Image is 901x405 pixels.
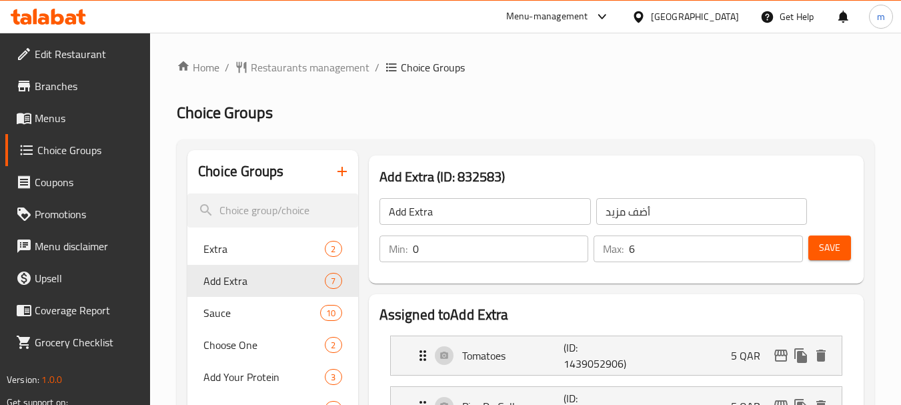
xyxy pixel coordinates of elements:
[877,9,885,24] span: m
[462,348,564,364] p: Tomatoes
[35,270,140,286] span: Upsell
[321,307,341,320] span: 10
[5,230,151,262] a: Menu disclaimer
[35,46,140,62] span: Edit Restaurant
[379,305,853,325] h2: Assigned to Add Extra
[37,142,140,158] span: Choice Groups
[187,297,357,329] div: Sauce10
[325,337,341,353] div: Choices
[5,294,151,326] a: Coverage Report
[379,166,853,187] h3: Add Extra (ID: 832583)
[506,9,588,25] div: Menu-management
[325,243,341,256] span: 2
[325,369,341,385] div: Choices
[35,110,140,126] span: Menus
[177,59,219,75] a: Home
[5,38,151,70] a: Edit Restaurant
[235,59,369,75] a: Restaurants management
[811,346,831,366] button: delete
[325,339,341,352] span: 2
[564,340,632,372] p: (ID: 1439052906)
[325,241,341,257] div: Choices
[379,330,853,381] li: Expand
[187,233,357,265] div: Extra2
[325,275,341,288] span: 7
[5,326,151,358] a: Grocery Checklist
[187,265,357,297] div: Add Extra7
[35,334,140,350] span: Grocery Checklist
[5,198,151,230] a: Promotions
[808,236,851,260] button: Save
[35,206,140,222] span: Promotions
[5,262,151,294] a: Upsell
[203,369,325,385] span: Add Your Protein
[389,241,407,257] p: Min:
[35,302,140,318] span: Coverage Report
[35,238,140,254] span: Menu disclaimer
[177,59,874,75] nav: breadcrumb
[187,361,357,393] div: Add Your Protein3
[225,59,229,75] li: /
[203,273,325,289] span: Add Extra
[177,97,273,127] span: Choice Groups
[35,78,140,94] span: Branches
[325,273,341,289] div: Choices
[375,59,379,75] li: /
[603,241,624,257] p: Max:
[325,371,341,384] span: 3
[5,166,151,198] a: Coupons
[819,240,840,256] span: Save
[187,193,357,228] input: search
[791,346,811,366] button: duplicate
[198,161,283,181] h2: Choice Groups
[203,305,320,321] span: Sauce
[401,59,465,75] span: Choice Groups
[391,336,842,375] div: Expand
[771,346,791,366] button: edit
[5,70,151,102] a: Branches
[320,305,341,321] div: Choices
[7,371,39,388] span: Version:
[5,134,151,166] a: Choice Groups
[651,9,739,24] div: [GEOGRAPHIC_DATA]
[203,337,325,353] span: Choose One
[187,329,357,361] div: Choose One2
[203,241,325,257] span: Extra
[251,59,369,75] span: Restaurants management
[35,174,140,190] span: Coupons
[5,102,151,134] a: Menus
[41,371,62,388] span: 1.0.0
[731,348,771,364] p: 5 QAR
